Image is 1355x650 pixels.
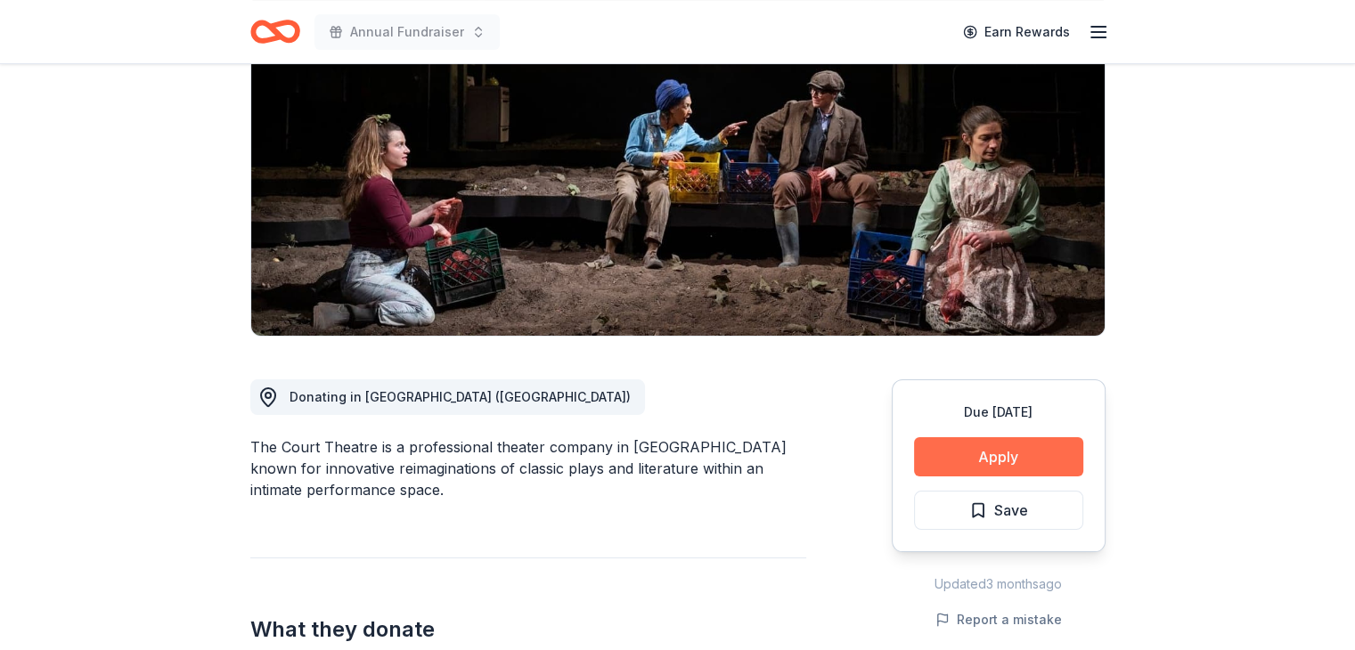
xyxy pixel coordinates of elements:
span: Save [994,499,1028,522]
div: The Court Theatre is a professional theater company in [GEOGRAPHIC_DATA] known for innovative rei... [250,436,806,500]
div: Updated 3 months ago [892,573,1106,595]
span: Annual Fundraiser [350,21,464,43]
a: Earn Rewards [952,16,1081,48]
span: Donating in [GEOGRAPHIC_DATA] ([GEOGRAPHIC_DATA]) [290,389,631,404]
a: Home [250,11,300,53]
button: Annual Fundraiser [314,14,500,50]
button: Save [914,491,1083,530]
div: Due [DATE] [914,402,1083,423]
button: Report a mistake [935,609,1062,630]
h2: What they donate [250,615,806,644]
button: Apply [914,437,1083,476]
